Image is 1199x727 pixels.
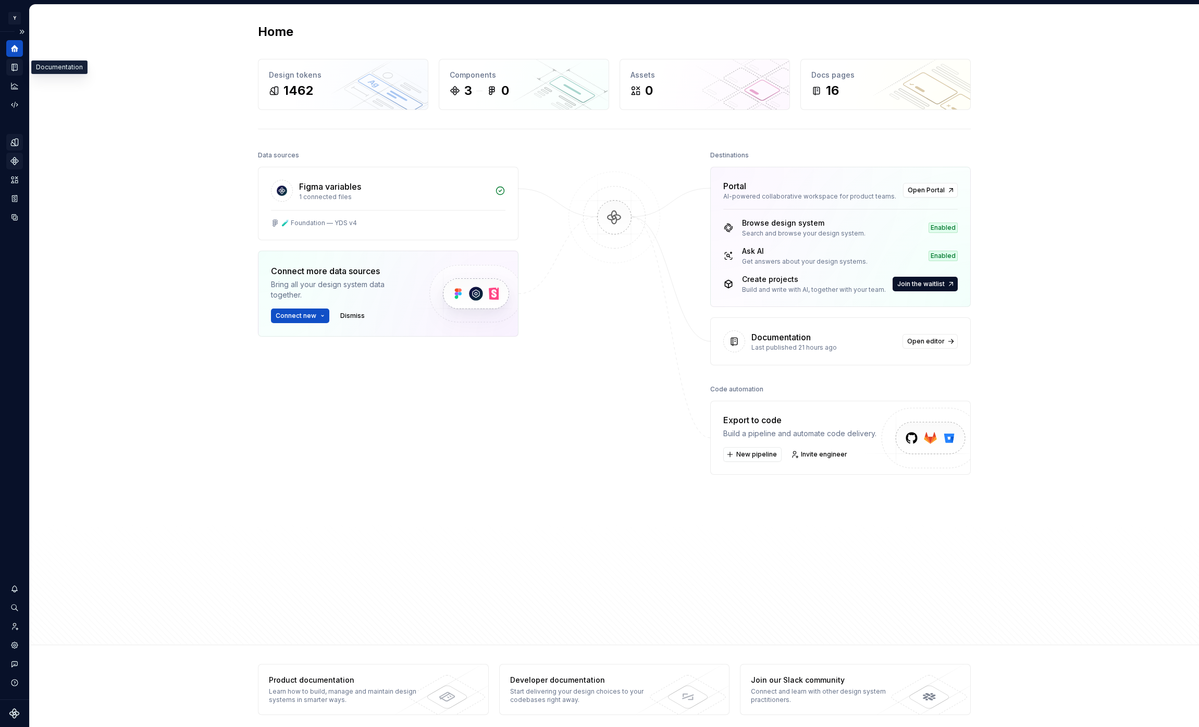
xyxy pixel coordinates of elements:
[6,78,23,94] a: Analytics
[258,148,299,163] div: Data sources
[6,96,23,113] a: Code automation
[6,134,23,151] a: Design tokens
[271,279,412,300] div: Bring all your design system data together.
[788,447,852,462] a: Invite engineer
[6,581,23,597] button: Notifications
[801,450,847,459] span: Invite engineer
[2,7,27,29] button: Y
[269,675,421,685] div: Product documentation
[903,183,958,198] a: Open Portal
[258,664,489,715] a: Product documentationLearn how to build, manage and maintain design systems in smarter ways.
[281,219,357,227] div: 🧪 Foundation — YDS v4
[6,59,23,76] a: Documentation
[742,218,866,228] div: Browse design system
[800,59,971,110] a: Docs pages16
[751,675,903,685] div: Join our Slack community
[6,618,23,635] a: Invite team
[723,192,897,201] div: AI-powered collaborative workspace for product teams.
[903,334,958,349] a: Open editor
[723,447,782,462] button: New pipeline
[8,12,21,24] div: Y
[271,265,412,277] div: Connect more data sources
[723,428,876,439] div: Build a pipeline and automate code delivery.
[450,70,598,80] div: Components
[6,209,23,226] a: Data sources
[340,312,365,320] span: Dismiss
[742,286,886,294] div: Build and write with AI, together with your team.
[723,414,876,426] div: Export to code
[929,251,958,261] div: Enabled
[736,450,777,459] span: New pipeline
[31,60,88,74] div: Documentation
[6,40,23,57] a: Home
[6,171,23,188] a: Assets
[751,331,811,343] div: Documentation
[283,82,313,99] div: 1462
[742,274,886,285] div: Create projects
[269,687,421,704] div: Learn how to build, manage and maintain design systems in smarter ways.
[620,59,790,110] a: Assets0
[501,82,509,99] div: 0
[276,312,316,320] span: Connect new
[271,309,329,323] button: Connect new
[826,82,839,99] div: 16
[908,186,945,194] span: Open Portal
[742,246,868,256] div: Ask AI
[6,656,23,672] button: Contact support
[740,664,971,715] a: Join our Slack communityConnect and learn with other design system practitioners.
[897,280,945,288] span: Join the waitlist
[499,664,730,715] a: Developer documentationStart delivering your design choices to your codebases right away.
[631,70,779,80] div: Assets
[723,180,746,192] div: Portal
[510,687,662,704] div: Start delivering your design choices to your codebases right away.
[710,382,763,397] div: Code automation
[645,82,653,99] div: 0
[258,167,518,240] a: Figma variables1 connected files🧪 Foundation — YDS v4
[929,223,958,233] div: Enabled
[15,24,29,39] button: Expand sidebar
[811,70,960,80] div: Docs pages
[258,23,293,40] h2: Home
[742,257,868,266] div: Get answers about your design systems.
[510,675,662,685] div: Developer documentation
[269,70,417,80] div: Design tokens
[6,637,23,654] a: Settings
[751,687,903,704] div: Connect and learn with other design system practitioners.
[9,708,20,719] svg: Supernova Logo
[710,148,749,163] div: Destinations
[893,277,958,291] button: Join the waitlist
[439,59,609,110] a: Components30
[464,82,472,99] div: 3
[751,343,896,352] div: Last published 21 hours ago
[299,180,361,193] div: Figma variables
[336,309,369,323] button: Dismiss
[299,193,489,201] div: 1 connected files
[6,599,23,616] button: Search ⌘K
[907,337,945,346] span: Open editor
[6,190,23,207] a: Storybook stories
[6,153,23,169] a: Components
[742,229,866,238] div: Search and browse your design system.
[258,59,428,110] a: Design tokens1462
